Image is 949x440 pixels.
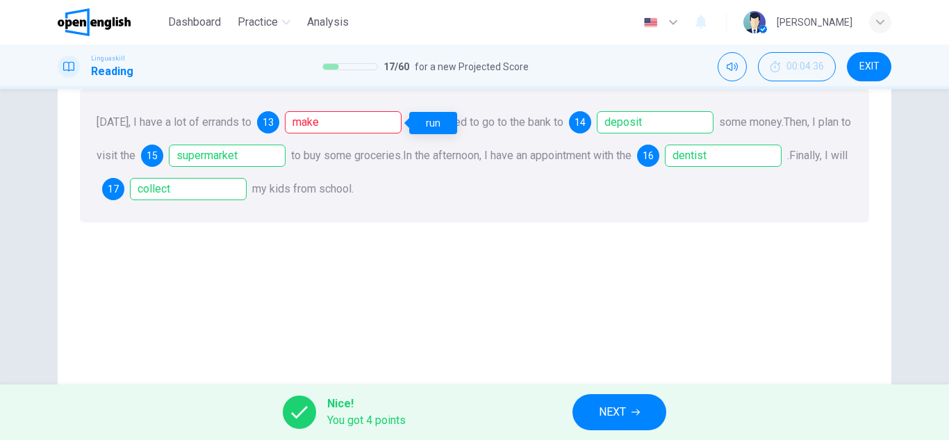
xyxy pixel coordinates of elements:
[665,145,782,167] div: dentist
[238,14,278,31] span: Practice
[291,149,403,162] span: to buy some groceries.
[409,112,457,134] div: run
[169,145,286,167] div: supermarket
[637,145,782,167] div: dentist
[168,14,221,31] span: Dashboard
[599,402,626,422] span: NEXT
[327,396,406,412] span: Nice!
[327,412,406,429] span: You got 4 points
[285,111,402,133] div: make
[102,178,247,200] div: collect
[130,178,247,200] div: collect
[415,58,529,75] span: for a new Projected Score
[572,394,666,430] button: NEXT
[569,111,713,133] div: deposit
[147,151,158,161] span: 15
[786,61,824,72] span: 00:04:36
[252,182,354,195] span: my kids from school.
[108,184,119,194] span: 17
[642,17,659,28] img: en
[97,115,251,129] span: [DATE], I have a lot of errands to
[383,58,409,75] span: 17 / 60
[777,14,852,31] div: [PERSON_NAME]
[789,149,848,162] span: Finally, I will
[719,115,784,129] span: some money.
[758,52,836,81] button: 00:04:36
[163,10,226,35] button: Dashboard
[58,8,163,36] a: OpenEnglish logo
[718,52,747,81] div: Mute
[141,145,286,167] div: supermarket
[263,117,274,127] span: 13
[643,151,654,161] span: 16
[307,14,349,31] span: Analysis
[575,117,586,127] span: 14
[758,52,836,81] div: Hide
[403,149,632,162] span: In the afternoon, I have an appointment with the
[859,61,880,72] span: EXIT
[787,149,789,162] span: .
[257,111,402,133] div: run
[91,63,133,80] h1: Reading
[91,54,125,63] span: Linguaskill
[232,10,296,35] button: Practice
[409,115,563,129] span: First, I need to go to the bank to
[847,52,891,81] button: EXIT
[597,111,713,133] div: deposit
[743,11,766,33] img: Profile picture
[302,10,354,35] button: Analysis
[58,8,131,36] img: OpenEnglish logo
